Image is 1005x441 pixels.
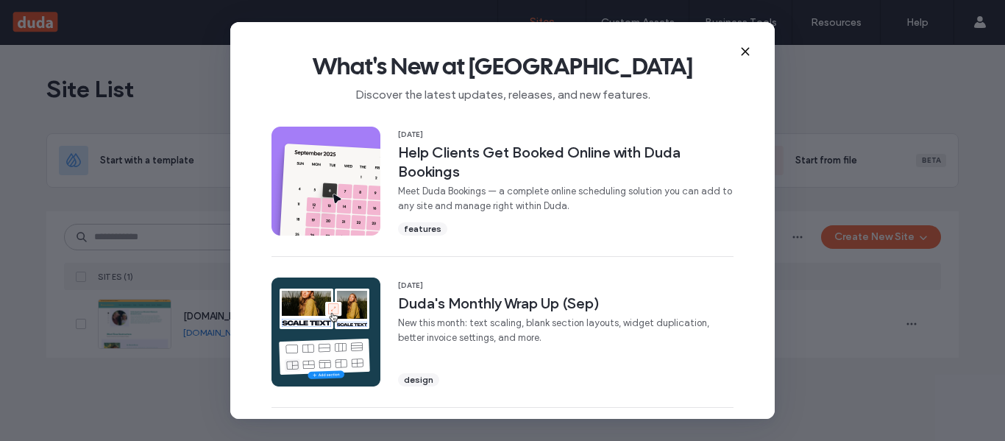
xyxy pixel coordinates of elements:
span: design [404,373,433,387]
span: features [404,222,441,236]
span: Meet Duda Bookings — a complete online scheduling solution you can add to any site and manage rig... [398,184,734,214]
span: Help Clients Get Booked Online with Duda Bookings [398,143,734,181]
span: New this month: text scaling, blank section layouts, widget duplication, better invoice settings,... [398,316,734,345]
span: Discover the latest updates, releases, and new features. [254,81,751,103]
span: Duda's Monthly Wrap Up (Sep) [398,294,734,313]
span: [DATE] [398,130,734,140]
span: [DATE] [398,281,734,291]
span: What's New at [GEOGRAPHIC_DATA] [254,52,751,81]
